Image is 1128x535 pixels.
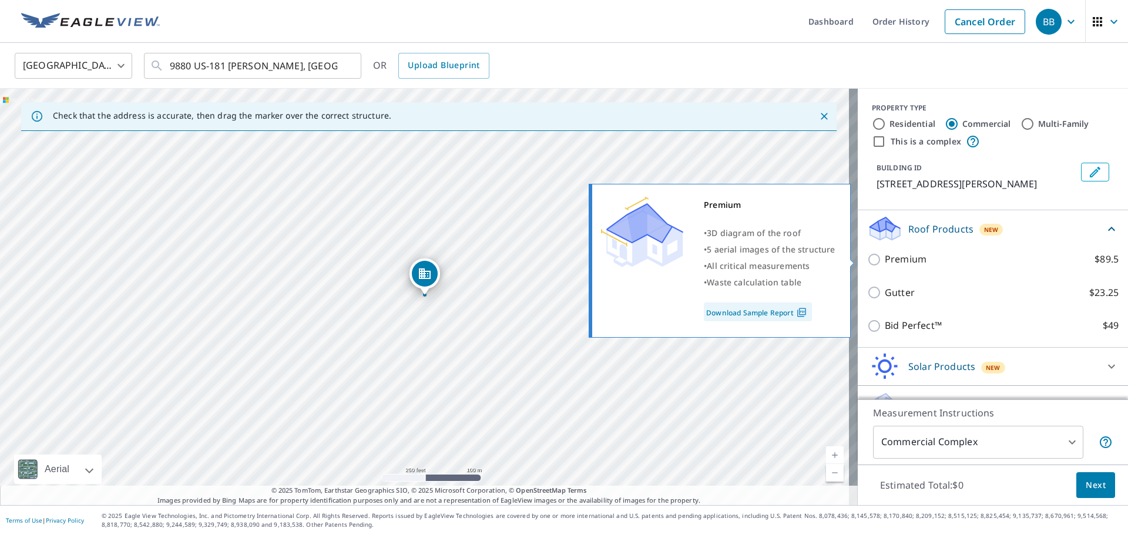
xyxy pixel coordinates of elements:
label: Commercial [962,118,1011,130]
img: Premium [601,197,683,267]
div: • [704,225,835,241]
div: • [704,258,835,274]
div: BB [1036,9,1062,35]
p: $49 [1103,318,1119,333]
span: 3D diagram of the roof [707,227,801,238]
div: Premium [704,197,835,213]
p: $89.5 [1095,252,1119,267]
input: Search by address or latitude-longitude [170,49,337,82]
a: Cancel Order [945,9,1025,34]
label: Multi-Family [1038,118,1089,130]
div: Aerial [14,455,102,484]
p: Solar Products [908,359,975,374]
span: New [986,363,1001,372]
a: Current Level 17, Zoom In [826,446,844,464]
p: Bid Perfect™ [885,318,942,333]
div: [GEOGRAPHIC_DATA] [15,49,132,82]
div: Commercial Complex [873,426,1083,459]
p: [STREET_ADDRESS][PERSON_NAME] [877,177,1076,191]
p: © 2025 Eagle View Technologies, Inc. and Pictometry International Corp. All Rights Reserved. Repo... [102,512,1122,529]
span: © 2025 TomTom, Earthstar Geographics SIO, © 2025 Microsoft Corporation, © [271,486,587,496]
a: Current Level 17, Zoom Out [826,464,844,482]
button: Next [1076,472,1115,499]
div: Dropped pin, building 1, Commercial property, 9880 Us Highway 181 Taft, TX 78390 [409,258,440,295]
p: Check that the address is accurate, then drag the marker over the correct structure. [53,110,391,121]
span: All critical measurements [707,260,810,271]
div: Roof ProductsNew [867,215,1119,243]
div: • [704,241,835,258]
a: Terms of Use [6,516,42,524]
label: Residential [889,118,935,130]
span: Next [1086,478,1106,493]
p: Roof Products [908,222,973,236]
p: Gutter [885,285,915,300]
p: BUILDING ID [877,163,922,173]
div: Aerial [41,455,73,484]
div: OR [373,53,489,79]
a: OpenStreetMap [516,486,565,494]
p: $23.25 [1089,285,1119,300]
p: | [6,517,84,524]
div: • [704,274,835,291]
span: 5 aerial images of the structure [707,244,835,255]
button: Edit building 1 [1081,163,1109,181]
span: New [984,225,999,234]
img: Pdf Icon [794,307,810,318]
a: Upload Blueprint [398,53,489,79]
span: Upload Blueprint [408,58,479,73]
a: Download Sample Report [704,302,812,321]
p: Premium [885,252,926,267]
p: Measurement Instructions [873,406,1113,420]
a: Privacy Policy [46,516,84,524]
span: Each building may require a separate measurement report; if so, your account will be billed per r... [1099,435,1113,449]
span: Waste calculation table [707,277,801,288]
p: Walls Products [908,398,976,412]
button: Close [817,109,832,124]
div: Solar ProductsNew [867,352,1119,381]
a: Terms [568,486,587,494]
div: PROPERTY TYPE [872,103,1114,113]
img: EV Logo [21,13,160,31]
div: Walls ProductsNew [867,391,1119,419]
p: Estimated Total: $0 [871,472,973,498]
label: This is a complex [891,136,961,147]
